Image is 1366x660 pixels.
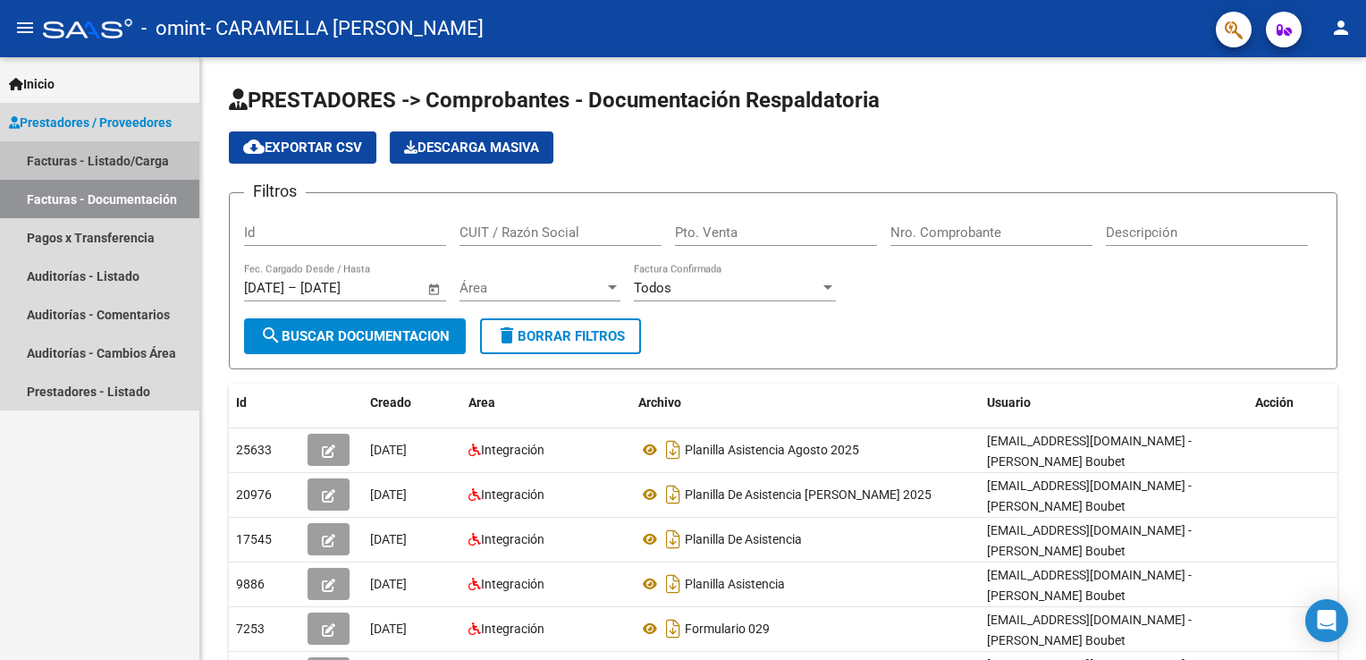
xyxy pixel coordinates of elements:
[370,395,411,410] span: Creado
[236,395,247,410] span: Id
[468,395,495,410] span: Area
[370,622,407,636] span: [DATE]
[685,532,802,546] span: Planilla De Asistencia
[987,434,1192,469] span: [EMAIL_ADDRESS][DOMAIN_NAME] - [PERSON_NAME] Boubet
[260,325,282,346] mat-icon: search
[425,279,445,300] button: Open calendar
[370,532,407,546] span: [DATE]
[229,131,376,164] button: Exportar CSV
[685,443,859,457] span: Planilla Asistencia Agosto 2025
[496,325,518,346] mat-icon: delete
[244,280,284,296] input: Fecha inicio
[987,395,1031,410] span: Usuario
[460,280,604,296] span: Área
[243,136,265,157] mat-icon: cloud_download
[685,622,770,636] span: Formulario 029
[481,622,544,636] span: Integración
[461,384,631,422] datatable-header-cell: Area
[638,395,681,410] span: Archivo
[987,478,1192,513] span: [EMAIL_ADDRESS][DOMAIN_NAME] - [PERSON_NAME] Boubet
[496,328,625,344] span: Borrar Filtros
[481,487,544,502] span: Integración
[370,577,407,591] span: [DATE]
[685,487,932,502] span: Planilla De Asistencia [PERSON_NAME] 2025
[404,140,539,156] span: Descarga Masiva
[370,443,407,457] span: [DATE]
[370,487,407,502] span: [DATE]
[9,113,172,132] span: Prestadores / Proveedores
[662,614,685,643] i: Descargar documento
[662,525,685,554] i: Descargar documento
[236,532,272,546] span: 17545
[980,384,1248,422] datatable-header-cell: Usuario
[236,443,272,457] span: 25633
[260,328,450,344] span: Buscar Documentacion
[206,9,484,48] span: - CARAMELLA [PERSON_NAME]
[1248,384,1337,422] datatable-header-cell: Acción
[1305,599,1348,642] div: Open Intercom Messenger
[1330,17,1352,38] mat-icon: person
[300,280,387,296] input: Fecha fin
[631,384,980,422] datatable-header-cell: Archivo
[662,570,685,598] i: Descargar documento
[229,384,300,422] datatable-header-cell: Id
[243,140,362,156] span: Exportar CSV
[390,131,553,164] app-download-masive: Descarga masiva de comprobantes (adjuntos)
[685,577,785,591] span: Planilla Asistencia
[229,88,880,113] span: PRESTADORES -> Comprobantes - Documentación Respaldatoria
[236,577,265,591] span: 9886
[987,568,1192,603] span: [EMAIL_ADDRESS][DOMAIN_NAME] - [PERSON_NAME] Boubet
[662,436,685,464] i: Descargar documento
[987,523,1192,558] span: [EMAIL_ADDRESS][DOMAIN_NAME] - [PERSON_NAME] Boubet
[481,443,544,457] span: Integración
[14,17,36,38] mat-icon: menu
[288,280,297,296] span: –
[662,480,685,509] i: Descargar documento
[9,74,55,94] span: Inicio
[236,622,265,636] span: 7253
[1255,395,1294,410] span: Acción
[141,9,206,48] span: - omint
[390,131,553,164] button: Descarga Masiva
[363,384,461,422] datatable-header-cell: Creado
[634,280,671,296] span: Todos
[480,318,641,354] button: Borrar Filtros
[236,487,272,502] span: 20976
[244,318,466,354] button: Buscar Documentacion
[481,532,544,546] span: Integración
[481,577,544,591] span: Integración
[244,179,306,204] h3: Filtros
[987,613,1192,647] span: [EMAIL_ADDRESS][DOMAIN_NAME] - [PERSON_NAME] Boubet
